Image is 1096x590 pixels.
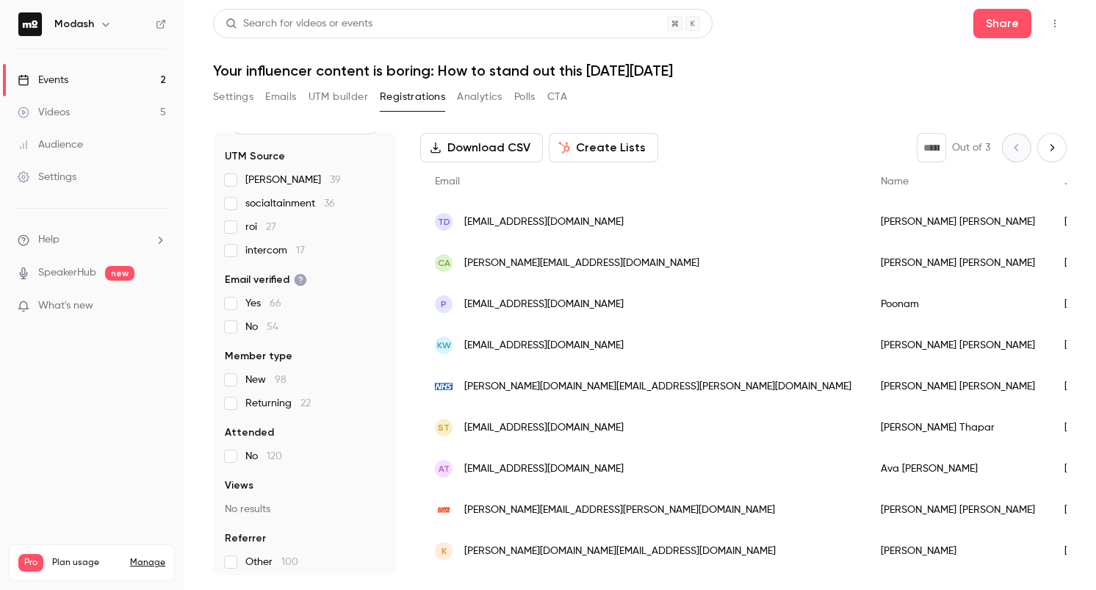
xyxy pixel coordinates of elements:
button: CTA [547,85,567,109]
span: 54 [267,322,278,332]
span: 27 [266,222,276,232]
li: help-dropdown-opener [18,232,166,248]
span: [PERSON_NAME] [245,173,341,187]
img: nhs.net [435,378,453,395]
span: No [245,320,278,334]
span: Member type [225,349,292,364]
span: [PERSON_NAME][DOMAIN_NAME][EMAIL_ADDRESS][PERSON_NAME][DOMAIN_NAME] [464,379,851,395]
h6: Modash [54,17,94,32]
div: Ava [PERSON_NAME] [866,448,1050,489]
span: 98 [275,375,286,385]
span: Referrer [225,531,266,546]
span: Views [225,478,253,493]
span: [EMAIL_ADDRESS][DOMAIN_NAME] [464,420,624,436]
span: Name [881,176,909,187]
span: P [441,298,447,311]
span: TD [438,215,450,229]
span: [EMAIL_ADDRESS][DOMAIN_NAME] [464,215,624,230]
div: [PERSON_NAME] [PERSON_NAME] [866,366,1050,407]
button: UTM builder [309,85,368,109]
span: Plan usage [52,557,121,569]
div: [PERSON_NAME] [PERSON_NAME] [866,489,1050,530]
a: SpeakerHub [38,265,96,281]
span: [PERSON_NAME][DOMAIN_NAME][EMAIL_ADDRESS][DOMAIN_NAME] [464,544,776,559]
span: [EMAIL_ADDRESS][DOMAIN_NAME] [464,338,624,353]
button: Settings [213,85,253,109]
div: Search for videos or events [226,16,372,32]
p: No results [225,502,385,517]
span: Returning [245,396,311,411]
span: 36 [324,198,335,209]
span: 120 [267,451,282,461]
span: Yes [245,296,281,311]
button: Create Lists [549,133,658,162]
section: facet-groups [225,149,385,569]
button: Registrations [380,85,445,109]
div: [PERSON_NAME] Thapar [866,407,1050,448]
p: Videos [18,572,46,585]
div: [PERSON_NAME] [PERSON_NAME] [866,325,1050,366]
span: UTM Source [225,149,285,164]
span: Email verified [225,273,307,287]
span: K [441,544,447,558]
div: [PERSON_NAME] [866,530,1050,572]
div: Videos [18,105,70,120]
span: socialtainment [245,196,335,211]
div: [PERSON_NAME] [PERSON_NAME] [866,201,1050,242]
span: New [245,373,286,387]
div: [PERSON_NAME] [PERSON_NAME] [866,242,1050,284]
div: Audience [18,137,83,152]
span: 66 [270,298,281,309]
span: intercom [245,243,305,258]
img: Modash [18,12,42,36]
span: Attended [225,425,274,440]
p: Out of 3 [952,140,990,155]
span: CA [438,256,450,270]
span: [EMAIL_ADDRESS][DOMAIN_NAME] [464,297,624,312]
div: Poonam [866,284,1050,325]
button: Share [973,9,1031,38]
p: / 300 [137,572,165,585]
span: Other [245,555,298,569]
span: AT [439,462,450,475]
img: superawesome.com [435,501,453,519]
button: Polls [514,85,536,109]
span: 5 [137,574,143,583]
div: Events [18,73,68,87]
span: 22 [300,398,311,409]
button: Analytics [457,85,502,109]
span: KW [437,339,451,352]
h1: Your influencer content is boring: How to stand out this [DATE][DATE] [213,62,1067,79]
span: [PERSON_NAME][EMAIL_ADDRESS][PERSON_NAME][DOMAIN_NAME] [464,503,775,518]
span: Pro [18,554,43,572]
button: Download CSV [420,133,543,162]
span: 17 [296,245,305,256]
span: What's new [38,298,93,314]
span: roi [245,220,276,234]
div: Settings [18,170,76,184]
span: 39 [330,175,341,185]
span: [PERSON_NAME][EMAIL_ADDRESS][DOMAIN_NAME] [464,256,699,271]
button: Emails [265,85,296,109]
span: 100 [281,557,298,567]
span: [EMAIL_ADDRESS][DOMAIN_NAME] [464,461,624,477]
span: ST [438,421,450,434]
span: No [245,449,282,464]
button: Next page [1037,133,1067,162]
span: Help [38,232,60,248]
span: Email [435,176,460,187]
a: Manage [130,557,165,569]
span: new [105,266,134,281]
